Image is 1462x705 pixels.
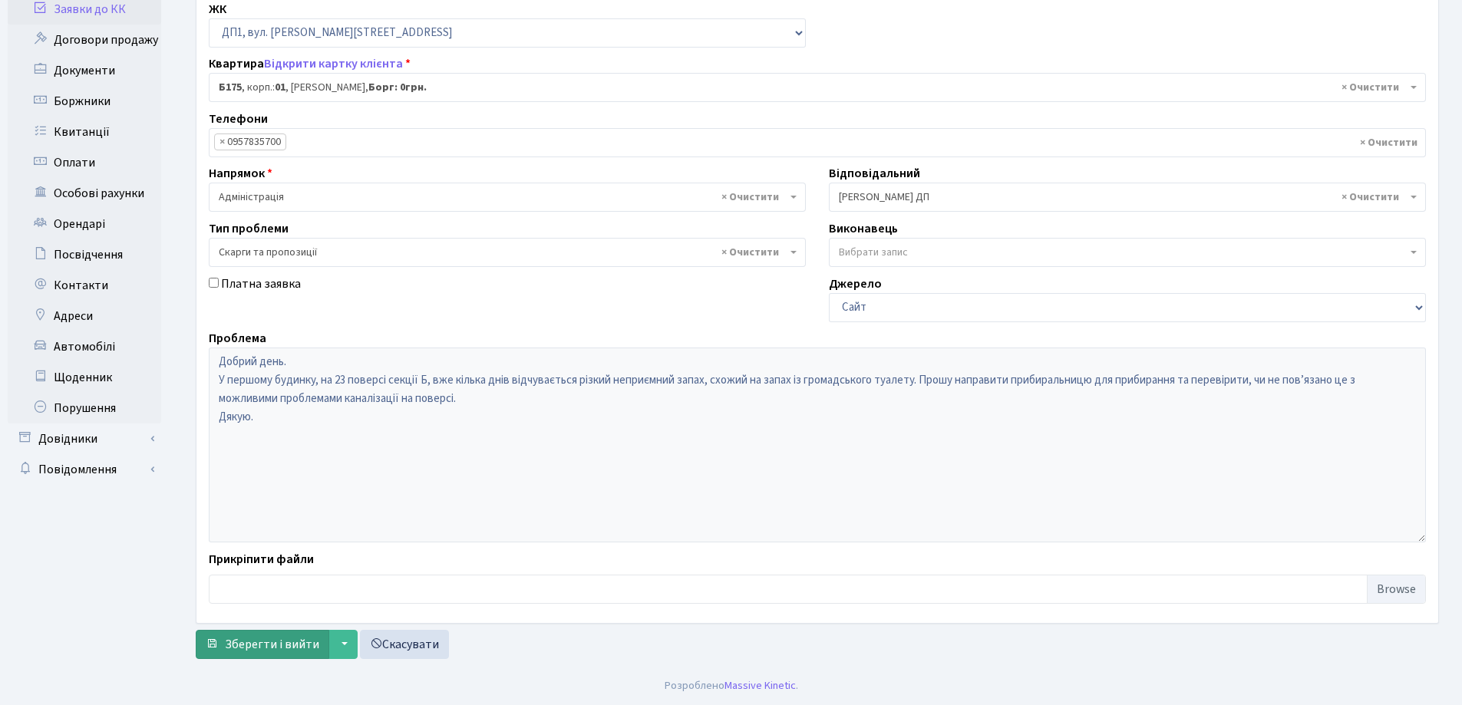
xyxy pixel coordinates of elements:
[1360,135,1417,150] span: Видалити всі елементи
[196,630,329,659] button: Зберегти і вийти
[209,329,266,348] label: Проблема
[225,636,319,653] span: Зберегти і вийти
[209,550,314,568] label: Прикріпити файли
[8,55,161,86] a: Документи
[724,677,796,693] a: Massive Kinetic
[8,117,161,147] a: Квитанції
[8,147,161,178] a: Оплати
[8,86,161,117] a: Боржники
[209,164,272,183] label: Напрямок
[8,362,161,393] a: Щоденник
[209,238,806,267] span: Скарги та пропозиції
[219,80,242,95] b: Б175
[8,270,161,301] a: Контакти
[721,189,779,205] span: Видалити всі елементи
[8,25,161,55] a: Договори продажу
[839,245,908,260] span: Вибрати запис
[839,189,1407,205] span: Сомова О.П. ДП
[829,219,898,238] label: Виконавець
[219,80,1407,95] span: <b>Б175</b>, корп.: <b>01</b>, Квачова Олена Вадимівна, <b>Борг: 0грн.</b>
[360,630,449,659] a: Скасувати
[8,209,161,239] a: Орендарі
[829,164,920,183] label: Відповідальний
[209,183,806,212] span: Адміністрація
[8,331,161,362] a: Автомобілі
[209,348,1426,542] textarea: Добрий день. У першому будинку, на 23 поверсі секції Б, вже кілька днів відчувається різкий непри...
[264,55,403,72] a: Відкрити картку клієнта
[829,275,882,293] label: Джерело
[8,239,161,270] a: Посвідчення
[209,219,289,238] label: Тип проблеми
[275,80,285,95] b: 01
[209,110,268,128] label: Телефони
[219,245,787,260] span: Скарги та пропозиції
[209,73,1426,102] span: <b>Б175</b>, корп.: <b>01</b>, Квачова Олена Вадимівна, <b>Борг: 0грн.</b>
[665,677,798,694] div: Розроблено .
[829,183,1426,212] span: Сомова О.П. ДП
[8,178,161,209] a: Особові рахунки
[209,54,411,73] label: Квартира
[219,134,225,150] span: ×
[1342,80,1399,95] span: Видалити всі елементи
[721,245,779,260] span: Видалити всі елементи
[8,454,161,485] a: Повідомлення
[219,189,787,205] span: Адміністрація
[8,301,161,331] a: Адреси
[1342,189,1399,205] span: Видалити всі елементи
[214,133,286,150] li: 0957835700
[8,393,161,423] a: Порушення
[8,423,161,454] a: Довідники
[368,80,427,95] b: Борг: 0грн.
[221,275,301,293] label: Платна заявка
